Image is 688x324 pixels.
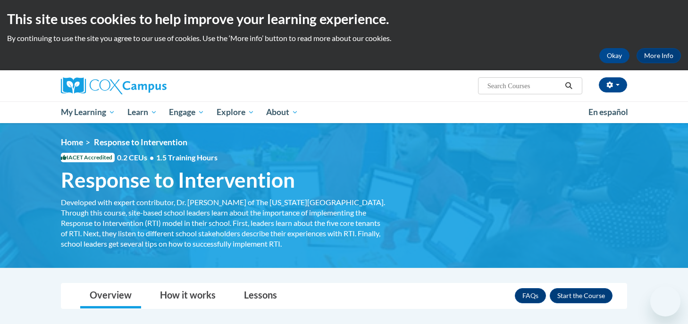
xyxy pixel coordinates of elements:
[565,83,573,90] i: 
[217,107,254,118] span: Explore
[61,77,167,94] img: Cox Campus
[582,102,634,122] a: En español
[94,137,187,147] span: Response to Intervention
[47,101,641,123] div: Main menu
[61,167,295,192] span: Response to Intervention
[515,288,546,303] a: FAQs
[7,9,681,28] h2: This site uses cookies to help improve your learning experience.
[588,107,628,117] span: En español
[61,197,386,249] div: Developed with expert contributor, Dr. [PERSON_NAME] of The [US_STATE][GEOGRAPHIC_DATA]. Through ...
[61,107,115,118] span: My Learning
[7,33,681,43] p: By continuing to use the site you agree to our use of cookies. Use the ‘More info’ button to read...
[487,80,562,91] input: Search Courses
[562,80,576,91] button: Search
[550,288,612,303] button: Enroll
[150,153,154,162] span: •
[151,283,225,308] a: How it works
[61,77,240,94] a: Cox Campus
[260,101,305,123] a: About
[121,101,163,123] a: Learn
[80,283,141,308] a: Overview
[117,152,218,163] span: 0.2 CEUs
[637,48,681,63] a: More Info
[55,101,121,123] a: My Learning
[156,153,218,162] span: 1.5 Training Hours
[599,77,627,92] button: Account Settings
[599,48,629,63] button: Okay
[650,286,680,316] iframe: Button to launch messaging window
[235,283,286,308] a: Lessons
[210,101,260,123] a: Explore
[127,107,157,118] span: Learn
[61,137,83,147] a: Home
[61,153,115,162] span: IACET Accredited
[266,107,298,118] span: About
[163,101,210,123] a: Engage
[169,107,204,118] span: Engage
